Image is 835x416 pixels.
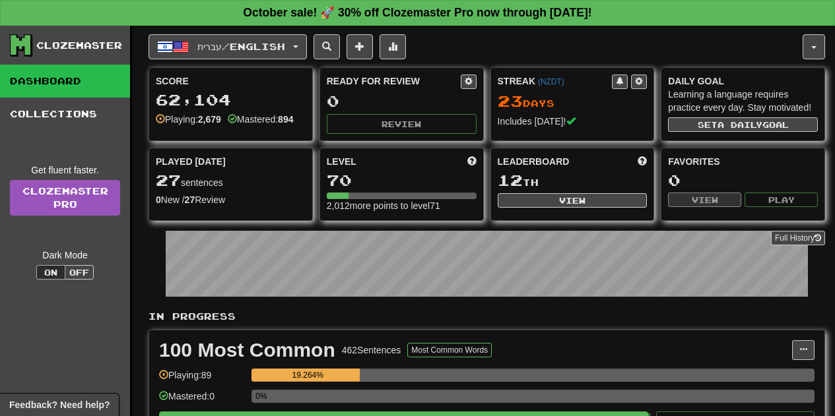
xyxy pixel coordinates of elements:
[668,74,818,88] div: Daily Goal
[36,39,122,52] div: Clozemaster
[159,390,245,411] div: Mastered: 0
[198,114,221,125] strong: 2,679
[36,265,65,280] button: On
[718,120,762,129] span: a daily
[243,6,591,19] strong: October sale! 🚀 30% off Clozemaster Pro now through [DATE]!
[185,194,195,205] strong: 27
[342,343,401,357] div: 462 Sentences
[498,155,570,168] span: Leaderboard
[156,171,181,189] span: 27
[327,199,477,212] div: 2,012 more points to level 71
[498,193,648,208] button: View
[380,34,406,59] button: More stats
[197,41,285,52] span: עברית / English
[156,155,226,168] span: Played [DATE]
[314,34,340,59] button: Search sentences
[347,34,373,59] button: Add sentence to collection
[65,265,94,280] button: Off
[668,172,818,189] div: 0
[498,171,523,189] span: 12
[255,369,360,382] div: 19.264%
[149,34,307,59] button: עברית/English
[771,231,825,245] button: Full History
[228,113,294,126] div: Mastered:
[498,172,648,189] div: th
[668,193,741,207] button: View
[156,172,306,189] div: sentences
[327,93,477,109] div: 0
[668,88,818,114] div: Learning a language requires practice every day. Stay motivated!
[498,115,648,128] div: Includes [DATE]!
[159,340,335,360] div: 100 Most Common
[668,117,818,132] button: Seta dailygoal
[156,193,306,206] div: New / Review
[668,155,818,168] div: Favorites
[327,74,461,88] div: Ready for Review
[9,398,110,411] span: Open feedback widget
[407,343,492,357] button: Most Common Words
[156,92,306,108] div: 62,104
[327,114,477,134] button: Review
[159,369,245,390] div: Playing: 89
[10,180,120,216] a: ClozemasterPro
[156,194,161,205] strong: 0
[538,77,564,86] a: (NZDT)
[498,93,648,110] div: Day s
[10,249,120,262] div: Dark Mode
[467,155,477,168] span: Score more points to level up
[498,74,613,88] div: Streak
[327,155,356,168] span: Level
[638,155,647,168] span: This week in points, UTC
[156,113,221,126] div: Playing:
[278,114,293,125] strong: 894
[149,310,825,323] p: In Progress
[327,172,477,189] div: 70
[745,193,818,207] button: Play
[156,74,306,88] div: Score
[10,163,120,177] div: Get fluent faster.
[498,92,523,110] span: 23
